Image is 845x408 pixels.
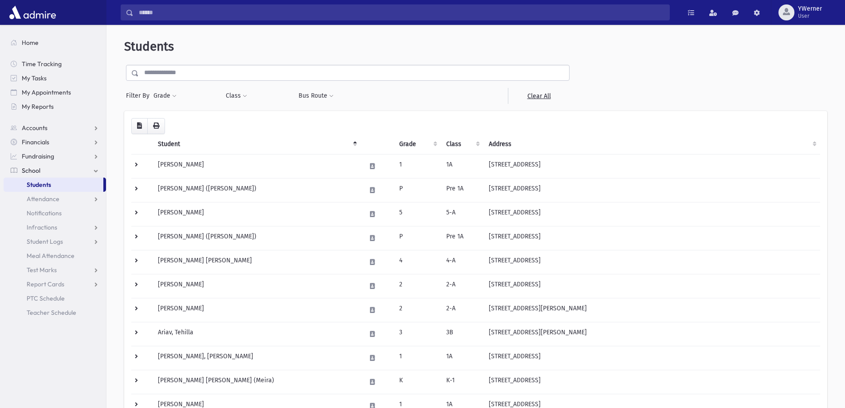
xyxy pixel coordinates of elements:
span: School [22,166,40,174]
img: AdmirePro [7,4,58,21]
a: Home [4,36,106,50]
span: Report Cards [27,280,64,288]
td: P [394,226,441,250]
span: Filter By [126,91,153,100]
a: Time Tracking [4,57,106,71]
td: [PERSON_NAME] ([PERSON_NAME]) [153,226,361,250]
td: 1A [441,346,483,370]
td: [PERSON_NAME] [153,154,361,178]
td: Pre 1A [441,178,483,202]
td: 2 [394,298,441,322]
td: Ariav, Tehilla [153,322,361,346]
td: [STREET_ADDRESS][PERSON_NAME] [483,322,820,346]
button: Bus Route [298,88,334,104]
td: [PERSON_NAME] [153,202,361,226]
a: Notifications [4,206,106,220]
td: 1 [394,346,441,370]
span: Financials [22,138,49,146]
th: Class: activate to sort column ascending [441,134,483,154]
a: My Tasks [4,71,106,85]
th: Address: activate to sort column ascending [483,134,820,154]
td: 1 [394,154,441,178]
span: My Reports [22,103,54,111]
td: 2 [394,274,441,298]
td: K [394,370,441,394]
span: My Tasks [22,74,47,82]
td: 5-A [441,202,483,226]
a: My Appointments [4,85,106,99]
a: Student Logs [4,234,106,249]
span: Fundraising [22,152,54,160]
span: Time Tracking [22,60,62,68]
a: Students [4,178,103,192]
td: [STREET_ADDRESS][PERSON_NAME] [483,298,820,322]
a: Report Cards [4,277,106,291]
th: Grade: activate to sort column ascending [394,134,441,154]
td: 3 [394,322,441,346]
a: Attendance [4,192,106,206]
a: PTC Schedule [4,291,106,305]
a: My Reports [4,99,106,114]
span: Infractions [27,223,57,231]
td: 1A [441,154,483,178]
td: Pre 1A [441,226,483,250]
td: 5 [394,202,441,226]
a: Accounts [4,121,106,135]
a: Test Marks [4,263,106,277]
span: Accounts [22,124,47,132]
td: 2-A [441,274,483,298]
td: P [394,178,441,202]
td: [PERSON_NAME] [153,274,361,298]
span: Meal Attendance [27,252,75,260]
a: Teacher Schedule [4,305,106,320]
a: Infractions [4,220,106,234]
td: 4 [394,250,441,274]
span: Attendance [27,195,59,203]
a: Meal Attendance [4,249,106,263]
span: YWerner [798,5,822,12]
td: [STREET_ADDRESS] [483,202,820,226]
a: Financials [4,135,106,149]
a: Fundraising [4,149,106,163]
td: [PERSON_NAME] [PERSON_NAME] (Meira) [153,370,361,394]
span: Students [27,181,51,189]
span: User [798,12,822,20]
a: School [4,163,106,178]
td: [STREET_ADDRESS] [483,274,820,298]
a: Clear All [508,88,570,104]
span: Student Logs [27,238,63,246]
span: Teacher Schedule [27,309,76,317]
td: 3B [441,322,483,346]
td: [STREET_ADDRESS] [483,250,820,274]
td: [PERSON_NAME] [PERSON_NAME] [153,250,361,274]
button: Print [147,118,165,134]
td: K-1 [441,370,483,394]
span: My Appointments [22,88,71,96]
td: [STREET_ADDRESS] [483,178,820,202]
td: [PERSON_NAME], [PERSON_NAME] [153,346,361,370]
td: [PERSON_NAME] [153,298,361,322]
button: Grade [153,88,177,104]
span: Test Marks [27,266,57,274]
td: [STREET_ADDRESS] [483,226,820,250]
input: Search [134,4,669,20]
td: 2-A [441,298,483,322]
span: PTC Schedule [27,294,65,302]
button: CSV [131,118,148,134]
td: [STREET_ADDRESS] [483,370,820,394]
button: Class [225,88,248,104]
td: [STREET_ADDRESS] [483,154,820,178]
span: Students [124,39,174,54]
td: [STREET_ADDRESS] [483,346,820,370]
span: Notifications [27,209,62,217]
td: [PERSON_NAME] ([PERSON_NAME]) [153,178,361,202]
th: Student: activate to sort column descending [153,134,361,154]
span: Home [22,39,39,47]
td: 4-A [441,250,483,274]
